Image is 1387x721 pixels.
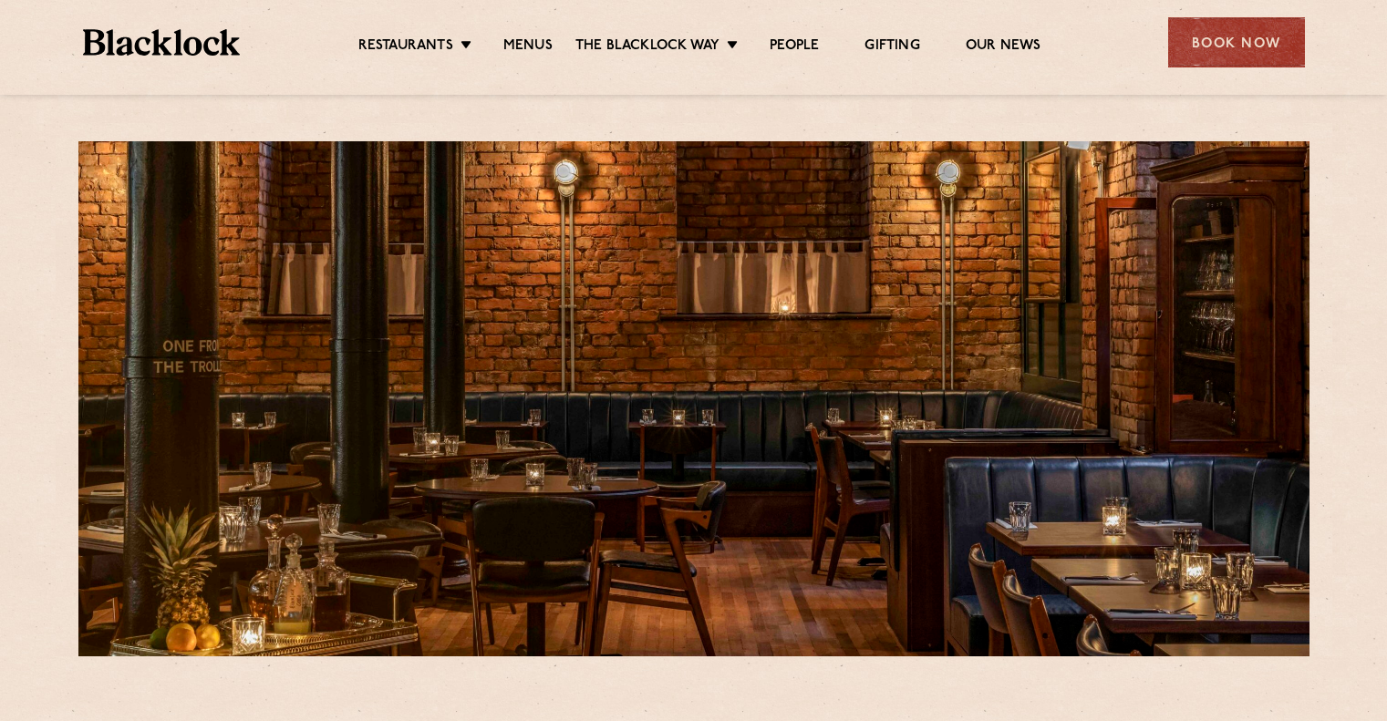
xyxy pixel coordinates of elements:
div: Book Now [1168,17,1305,67]
img: BL_Textured_Logo-footer-cropped.svg [83,29,241,56]
a: People [770,37,819,57]
a: Our News [966,37,1041,57]
a: The Blacklock Way [575,37,719,57]
a: Gifting [864,37,919,57]
a: Menus [503,37,553,57]
a: Restaurants [358,37,453,57]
